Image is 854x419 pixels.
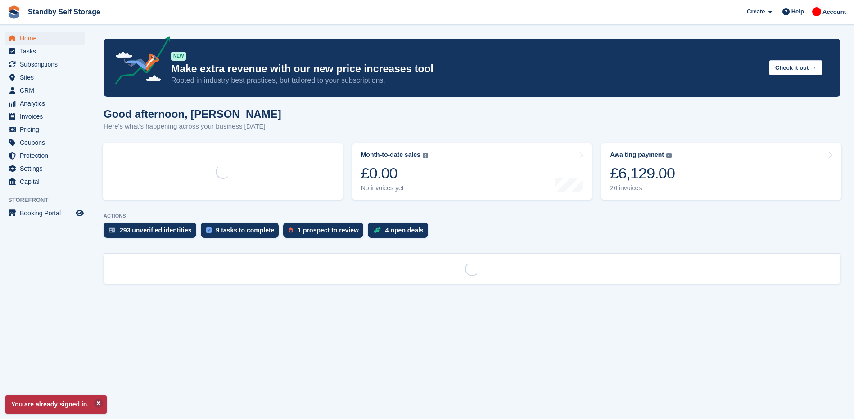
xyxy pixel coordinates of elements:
span: Analytics [20,97,74,110]
a: Standby Self Storage [24,4,104,19]
div: 4 open deals [385,227,424,234]
div: No invoices yet [361,184,428,192]
span: CRM [20,84,74,97]
img: icon-info-grey-7440780725fd019a000dd9b08b2336e03edf1995a4989e88bcd33f0948082b44.svg [666,153,672,158]
img: price-adjustments-announcement-icon-8257ccfd72463d97f412b2fc003d46551f7dbcb40ab6d574587a9cd5c0d94... [108,36,171,88]
img: task-75834270c22a3079a89374b754ae025e5fb1db73e45f91037f5363f120a921f8.svg [206,227,212,233]
img: Aaron Winter [812,7,821,16]
div: £6,129.00 [610,164,675,183]
div: Awaiting payment [610,151,664,159]
a: menu [5,162,85,175]
span: Home [20,32,74,45]
button: Check it out → [769,60,822,75]
span: Help [791,7,804,16]
p: Here's what's happening across your business [DATE] [104,121,281,132]
a: Month-to-date sales £0.00 No invoices yet [352,143,592,200]
div: NEW [171,52,186,61]
span: Create [747,7,765,16]
span: Tasks [20,45,74,58]
a: 4 open deals [368,223,433,242]
a: 9 tasks to complete [201,223,284,242]
a: menu [5,32,85,45]
a: menu [5,45,85,58]
a: 293 unverified identities [104,223,201,242]
div: 26 invoices [610,184,675,192]
a: Awaiting payment £6,129.00 26 invoices [601,143,841,200]
a: menu [5,123,85,136]
a: menu [5,149,85,162]
div: Month-to-date sales [361,151,420,159]
h1: Good afternoon, [PERSON_NAME] [104,108,281,120]
p: ACTIONS [104,213,840,219]
a: menu [5,207,85,219]
span: Capital [20,175,74,188]
span: Booking Portal [20,207,74,219]
span: Protection [20,149,74,162]
a: menu [5,71,85,84]
span: Sites [20,71,74,84]
a: menu [5,175,85,188]
img: prospect-51fa495bee0391a8d652442698ab0144808aea92771e9ea1ae160a38d050c398.svg [289,227,293,233]
p: You are already signed in. [5,395,107,414]
span: Pricing [20,123,74,136]
a: Preview store [74,208,85,218]
img: icon-info-grey-7440780725fd019a000dd9b08b2336e03edf1995a4989e88bcd33f0948082b44.svg [423,153,428,158]
span: Subscriptions [20,58,74,71]
span: Coupons [20,136,74,149]
img: verify_identity-adf6edd0f0f0b5bbfe63781bf79b02c33cf7c696d77639b501bdc392416b5a36.svg [109,227,115,233]
a: menu [5,97,85,110]
span: Invoices [20,110,74,123]
span: Account [822,8,846,17]
a: menu [5,136,85,149]
a: 1 prospect to review [283,223,367,242]
div: 1 prospect to review [298,227,358,234]
div: 293 unverified identities [120,227,192,234]
img: deal-1b604bf984904fb50ccaf53a9ad4b4a5d6e5aea283cecdc64d6e3604feb123c2.svg [373,227,381,233]
p: Make extra revenue with our new price increases tool [171,62,762,76]
a: menu [5,110,85,123]
p: Rooted in industry best practices, but tailored to your subscriptions. [171,76,762,85]
div: £0.00 [361,164,428,183]
div: 9 tasks to complete [216,227,275,234]
span: Storefront [8,196,90,205]
a: menu [5,84,85,97]
img: stora-icon-8386f47178a22dfd0bd8f6a31ec36ba5ce8667c1dd55bd0f319d3a0aa187defe.svg [7,5,21,19]
a: menu [5,58,85,71]
span: Settings [20,162,74,175]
